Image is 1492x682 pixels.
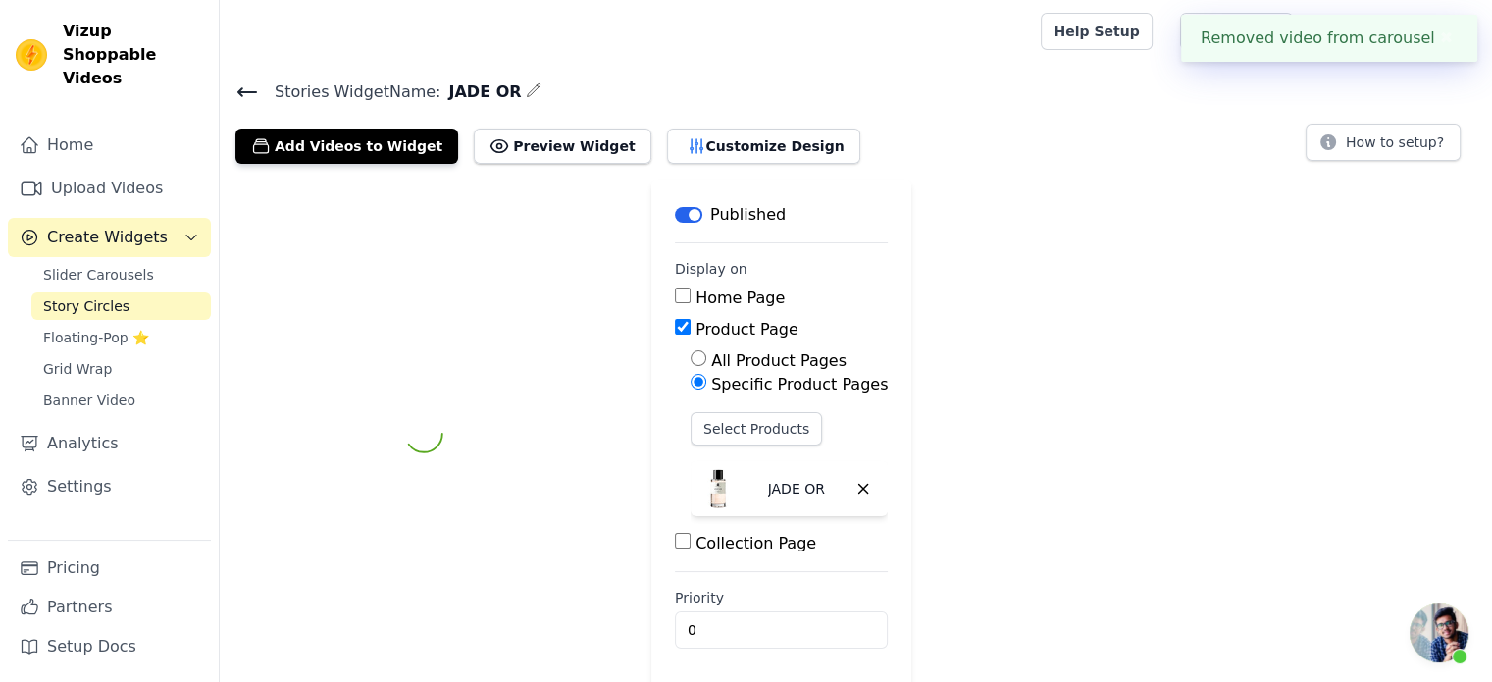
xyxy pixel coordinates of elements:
label: All Product Pages [711,351,847,370]
span: Floating-Pop ⭐ [43,328,149,347]
button: Close [1435,26,1458,50]
span: Create Widgets [47,226,168,249]
p: Published [710,203,786,227]
p: LuxuriantParfums [1340,14,1476,49]
a: Settings [8,467,211,506]
span: JADE OR [440,80,521,104]
span: Grid Wrap [43,359,112,379]
a: Ouvrir le chat [1410,603,1468,662]
button: Create Widgets [8,218,211,257]
a: How to setup? [1306,137,1461,156]
button: Customize Design [667,129,860,164]
a: Floating-Pop ⭐ [31,324,211,351]
span: Banner Video [43,391,135,410]
span: Stories Widget Name: [259,80,440,104]
legend: Display on [675,259,747,279]
div: Edit Name [526,79,541,105]
a: Slider Carousels [31,261,211,289]
a: Upload Videos [8,169,211,208]
img: JADE OR [698,469,738,508]
label: Collection Page [695,534,816,552]
a: Partners [8,588,211,627]
label: Priority [675,588,888,607]
button: Delete widget [847,472,880,505]
label: Specific Product Pages [711,375,888,393]
a: Pricing [8,549,211,588]
a: Story Circles [31,292,211,320]
button: Add Videos to Widget [235,129,458,164]
button: How to setup? [1306,124,1461,161]
a: Banner Video [31,387,211,414]
span: Slider Carousels [43,265,154,285]
button: L LuxuriantParfums [1309,14,1476,49]
button: Select Products [691,412,822,446]
a: Home [8,126,211,165]
span: Story Circles [43,296,129,316]
div: Removed video from carousel [1181,15,1477,62]
a: Analytics [8,424,211,463]
p: JADE OR [768,479,825,498]
span: Vizup Shoppable Videos [63,20,203,90]
a: Book Demo [1180,13,1293,50]
label: Product Page [695,320,798,339]
a: Setup Docs [8,627,211,666]
label: Home Page [695,289,785,307]
button: Preview Widget [474,129,650,164]
a: Grid Wrap [31,355,211,383]
a: Help Setup [1041,13,1152,50]
img: Vizup [16,39,47,71]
